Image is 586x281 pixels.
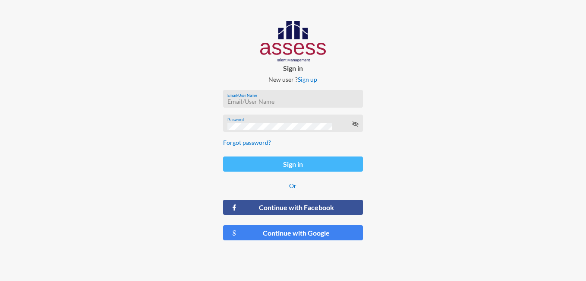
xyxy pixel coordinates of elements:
p: Sign in [216,64,370,72]
p: New user ? [216,76,370,83]
button: Sign in [223,156,363,172]
a: Forgot password? [223,139,271,146]
img: AssessLogoo.svg [260,21,326,62]
input: Email/User Name [227,98,359,105]
a: Sign up [298,76,317,83]
button: Continue with Google [223,225,363,240]
p: Or [223,182,363,189]
button: Continue with Facebook [223,200,363,215]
